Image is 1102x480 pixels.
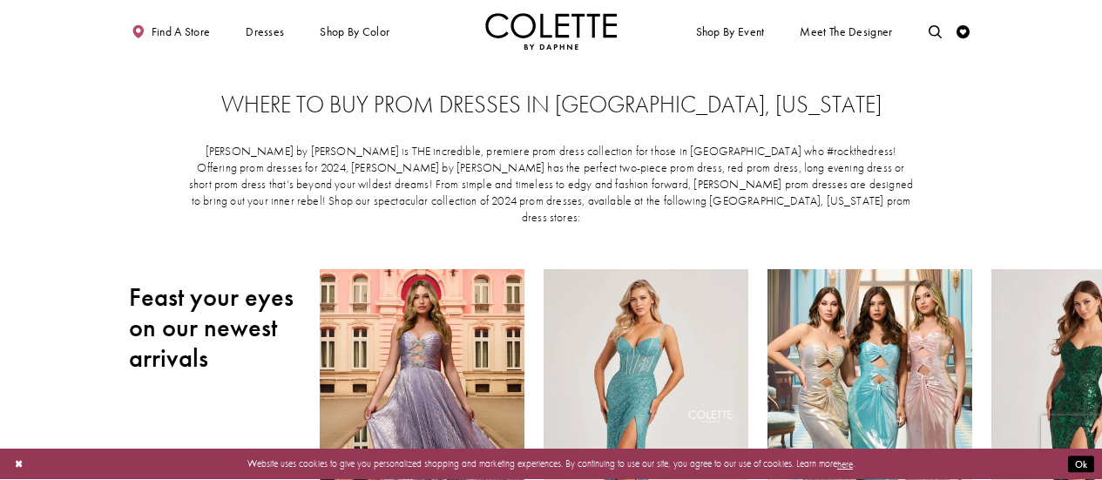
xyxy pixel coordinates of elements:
p: Website uses cookies to give you personalized shopping and marketing experiences. By continuing t... [95,456,1007,473]
span: Dresses [242,13,287,50]
button: Submit Dialog [1068,456,1094,473]
a: Visit Home Page [485,13,618,50]
a: Find a store [129,13,213,50]
span: Meet the designer [800,25,892,38]
h2: Feast your eyes on our newest arrivals [129,282,301,374]
span: Shop By Event [696,25,765,38]
span: Dresses [246,25,284,38]
span: Shop by color [317,13,393,50]
a: here [837,458,853,470]
img: Colette by Daphne [485,13,618,50]
span: Find a store [152,25,211,38]
span: Shop By Event [693,13,767,50]
h2: Where to buy prom dresses in [GEOGRAPHIC_DATA], [US_STATE] [155,91,947,118]
button: Close Dialog [8,453,30,477]
p: [PERSON_NAME] by [PERSON_NAME] is THE incredible, premiere prom dress collection for those in [GE... [186,144,916,226]
a: Meet the designer [797,13,896,50]
span: Shop by color [320,25,389,38]
a: Check Wishlist [954,13,974,50]
a: Toggle search [925,13,945,50]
